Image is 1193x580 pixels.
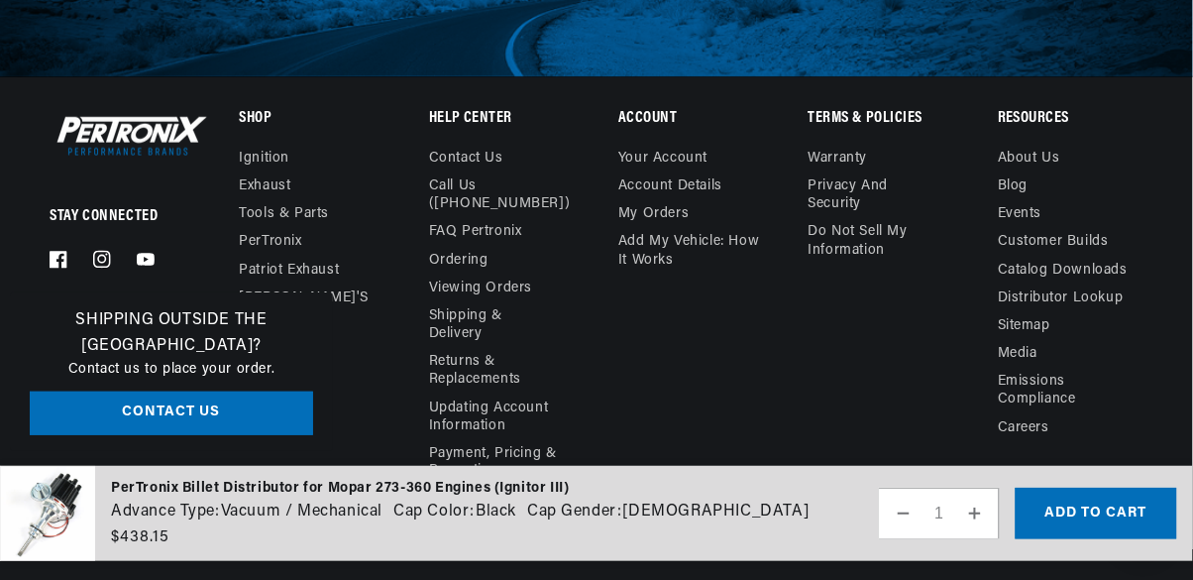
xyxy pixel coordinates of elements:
a: About Us [998,150,1060,173]
a: Events [998,200,1042,228]
a: Contact us [429,150,503,173]
a: Your account [618,150,707,173]
dt: Cap Gender: [527,500,622,525]
a: Account details [618,173,722,200]
a: Patriot Exhaust [239,257,339,285]
a: Viewing Orders [429,275,532,302]
span: $438.15 [111,525,169,549]
a: Careers [998,414,1049,442]
a: Exhaust [239,173,290,200]
p: Contact us to place your order. [30,359,313,381]
a: Contact Us [30,392,313,436]
a: Privacy and Security [809,173,938,218]
a: Returns & Replacements [429,348,559,394]
a: Catalog Downloads [998,257,1128,285]
dd: Vacuum / Mechanical [221,500,382,525]
a: Ordering [429,247,488,275]
a: [PERSON_NAME]'s Headers [239,285,369,330]
a: Do not sell my information [809,218,953,264]
a: Emissions compliance [998,368,1128,413]
dt: Cap Color: [393,500,475,525]
dd: [DEMOGRAPHIC_DATA] [623,500,810,525]
img: Pertronix [50,112,208,160]
a: Add My Vehicle: How It Works [618,228,763,274]
a: PerTronix [239,228,301,256]
a: Shipping & Delivery [429,302,559,348]
dd: Black [476,500,516,525]
button: Add to cart [1016,488,1177,539]
h3: Shipping Outside the [GEOGRAPHIC_DATA]? [30,308,313,359]
a: Blog [998,173,1028,200]
a: Sitemap [998,312,1050,340]
p: Stay Connected [50,206,174,227]
a: My orders [618,200,689,228]
a: Media [998,340,1037,368]
a: Distributor Lookup [998,285,1124,312]
a: FAQ Pertronix [429,218,522,246]
a: Call Us ([PHONE_NUMBER]) [429,173,571,218]
a: Updating Account Information [429,395,559,440]
a: Tools & Parts [239,200,329,228]
div: PerTronix Billet Distributor for Mopar 273-360 Engines (Ignitor III) [111,478,810,500]
a: Warranty [809,150,868,173]
dt: Advance Type: [111,500,220,525]
a: Payment, Pricing & Promotions [429,440,574,486]
a: Ignition [239,150,289,173]
a: Customer Builds [998,228,1109,256]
